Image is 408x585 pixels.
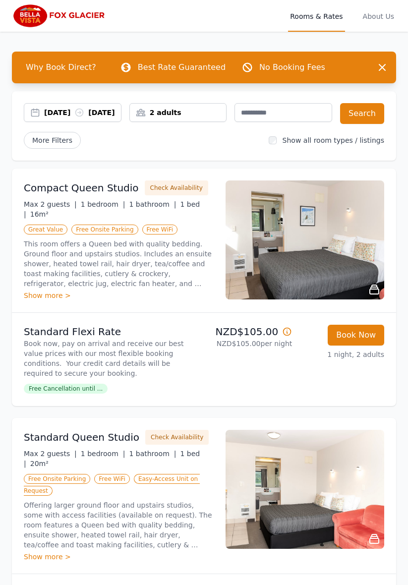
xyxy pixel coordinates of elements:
span: Free Onsite Parking [71,225,138,234]
p: 1 night, 2 adults [300,350,384,359]
p: Book now, pay on arrival and receive our best value prices with our most flexible booking conditi... [24,339,200,378]
span: Great Value [24,225,67,234]
span: 16m² [30,210,49,218]
span: 1 bedroom | [81,200,125,208]
button: Check Availability [145,430,209,445]
span: More Filters [24,132,81,149]
p: Offering larger ground floor and upstairs studios, some with access facilities (available on requ... [24,500,214,550]
span: Max 2 guests | [24,200,77,208]
img: Bella Vista Fox Glacier [12,4,108,28]
span: Free WiFi [142,225,178,234]
span: Free WiFi [94,474,130,484]
span: 1 bedroom | [81,450,125,458]
h3: Standard Queen Studio [24,430,139,444]
h3: Compact Queen Studio [24,181,139,195]
p: NZD$105.00 per night [208,339,292,349]
span: 1 bathroom | [129,450,176,458]
div: 2 adults [130,108,227,117]
p: Best Rate Guaranteed [138,61,226,73]
span: Why Book Direct? [18,58,104,77]
button: Book Now [328,325,384,346]
span: Free Onsite Parking [24,474,90,484]
p: NZD$105.00 [208,325,292,339]
span: 1 bathroom | [129,200,176,208]
span: Free Cancellation until ... [24,384,108,394]
div: [DATE] [DATE] [44,108,121,117]
p: This room offers a Queen bed with quality bedding. Ground floor and upstairs studios. Includes an... [24,239,214,289]
span: Max 2 guests | [24,450,77,458]
div: Show more > [24,291,214,300]
p: Standard Flexi Rate [24,325,200,339]
span: 20m² [30,460,49,468]
button: Check Availability [145,180,208,195]
p: No Booking Fees [259,61,325,73]
button: Search [340,103,384,124]
div: Show more > [24,552,214,562]
label: Show all room types / listings [283,136,384,144]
